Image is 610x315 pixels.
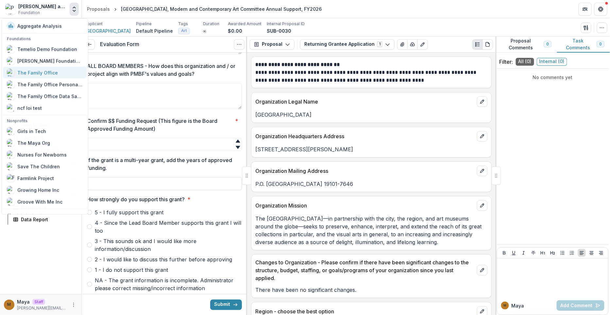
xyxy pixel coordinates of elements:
[84,21,103,27] p: Applicant
[255,180,487,188] p: P.O. [GEOGRAPHIC_DATA] 19101-7646
[250,39,295,50] button: Proposal
[136,21,152,27] p: Pipeline
[70,3,79,16] button: Open entity switcher
[210,299,242,310] button: Submit
[32,299,45,305] p: Staff
[95,208,163,216] span: 5 - I fully support this grant
[500,58,513,66] p: Filter:
[477,96,487,107] button: edit
[255,167,474,175] p: Organization Mailing Address
[255,132,474,140] p: Organization Headquarters Address
[300,39,395,50] button: Returning Grantee Application1
[87,62,238,78] p: ALL BOARD MEMBERS - How does this organization and / or project align with PMBF's values and goals?
[95,256,232,263] span: 2 - I would like to discuss this further before approving
[87,195,185,203] p: How strongly do you support this grant?
[100,41,139,47] h3: Evaluation Form
[95,266,168,274] span: 1 - I do not support this grant
[10,214,79,225] a: Data Report
[18,3,67,10] div: [PERSON_NAME] and [PERSON_NAME] Foundation
[84,4,112,14] a: Proposals
[18,10,40,16] span: Foundation
[178,21,188,27] p: Tags
[87,6,110,12] div: Proposals
[8,303,11,307] div: Maya
[70,301,77,309] button: More
[477,166,487,176] button: edit
[17,305,67,311] p: [PERSON_NAME][EMAIL_ADDRESS][DOMAIN_NAME]
[255,258,474,282] p: Changes to Organization - Please confirm if there have been significant changes to the structure,...
[579,3,592,16] button: Partners
[267,27,291,34] p: SUB-0030
[21,216,74,223] div: Data Report
[549,249,557,257] button: Heading 2
[181,28,187,33] span: Art
[578,249,586,257] button: Align Left
[500,249,508,257] button: Bold
[255,98,474,106] p: Organization Legal Name
[600,42,602,46] span: 0
[516,58,534,66] span: All ( 0 )
[84,27,131,34] a: [GEOGRAPHIC_DATA]
[557,300,604,311] button: Add Comment
[87,117,232,133] p: Confirm $$ Funding Request (This figure is the Board Approved Funding Amount)
[568,249,576,257] button: Ordered List
[95,219,242,235] span: 4 - Since the Lead Board Member supports this grant I will too
[84,4,324,14] nav: breadcrumb
[121,6,322,12] div: [GEOGRAPHIC_DATA], Modern and Contemporary Art Committee Annual Support, FY2026
[17,298,30,305] p: Maya
[87,156,238,172] p: If the grant is a multi-year grant, add the years of approved funding.
[547,42,549,46] span: 0
[477,131,487,141] button: edit
[510,249,518,257] button: Underline
[597,249,605,257] button: Align Right
[512,302,524,309] p: Maya
[417,39,428,50] button: Edit as form
[539,249,547,257] button: Heading 1
[234,39,245,50] button: Options
[530,249,537,257] button: Strike
[588,249,596,257] button: Align Center
[496,37,557,53] button: Proposal Comments
[255,111,487,119] p: [GEOGRAPHIC_DATA]
[5,4,16,14] img: Philip and Muriel Berman Foundation
[255,286,487,294] p: There have been no significant changes.
[255,215,487,246] p: The [GEOGRAPHIC_DATA]—in partnership with the city, the region, and art museums around the globe—...
[228,21,262,27] p: Awarded Amount
[557,37,610,53] button: Task Comments
[472,39,483,50] button: Plaintext view
[520,249,528,257] button: Italicize
[203,21,219,27] p: Duration
[255,145,487,153] p: [STREET_ADDRESS][PERSON_NAME]
[255,202,474,209] p: Organization Mission
[537,58,567,66] span: Internal ( 0 )
[559,249,567,257] button: Bullet List
[500,74,606,81] p: No comments yet
[397,39,408,50] button: View Attached Files
[594,3,607,16] button: Get Help
[228,27,242,34] p: $0.00
[477,200,487,211] button: edit
[504,304,507,307] div: Maya
[136,27,173,34] p: Default Pipeline
[95,276,242,292] span: NA - The grant information is incomplete. Administrator please correct missing/incorrect information
[483,39,493,50] button: PDF view
[477,265,487,275] button: edit
[267,21,305,27] p: Internal Proposal ID
[95,237,242,253] span: 3 - This sounds ok and I would like more information/discussion
[203,27,206,34] p: ∞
